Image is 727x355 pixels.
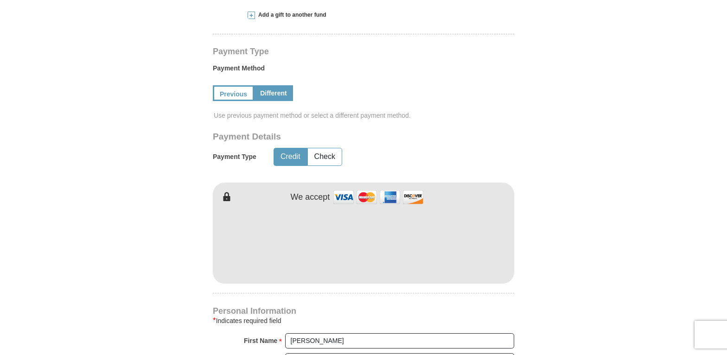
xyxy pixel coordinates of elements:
label: Payment Method [213,63,514,77]
span: Add a gift to another fund [255,11,326,19]
button: Check [308,148,342,165]
h4: Personal Information [213,307,514,315]
h3: Payment Details [213,132,449,142]
h4: We accept [291,192,330,203]
span: Use previous payment method or select a different payment method. [214,111,515,120]
a: Previous [213,85,254,101]
a: Different [254,85,293,101]
strong: First Name [244,334,277,347]
div: Indicates required field [213,315,514,326]
img: credit cards accepted [332,187,425,207]
h4: Payment Type [213,48,514,55]
h5: Payment Type [213,153,256,161]
button: Credit [274,148,307,165]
